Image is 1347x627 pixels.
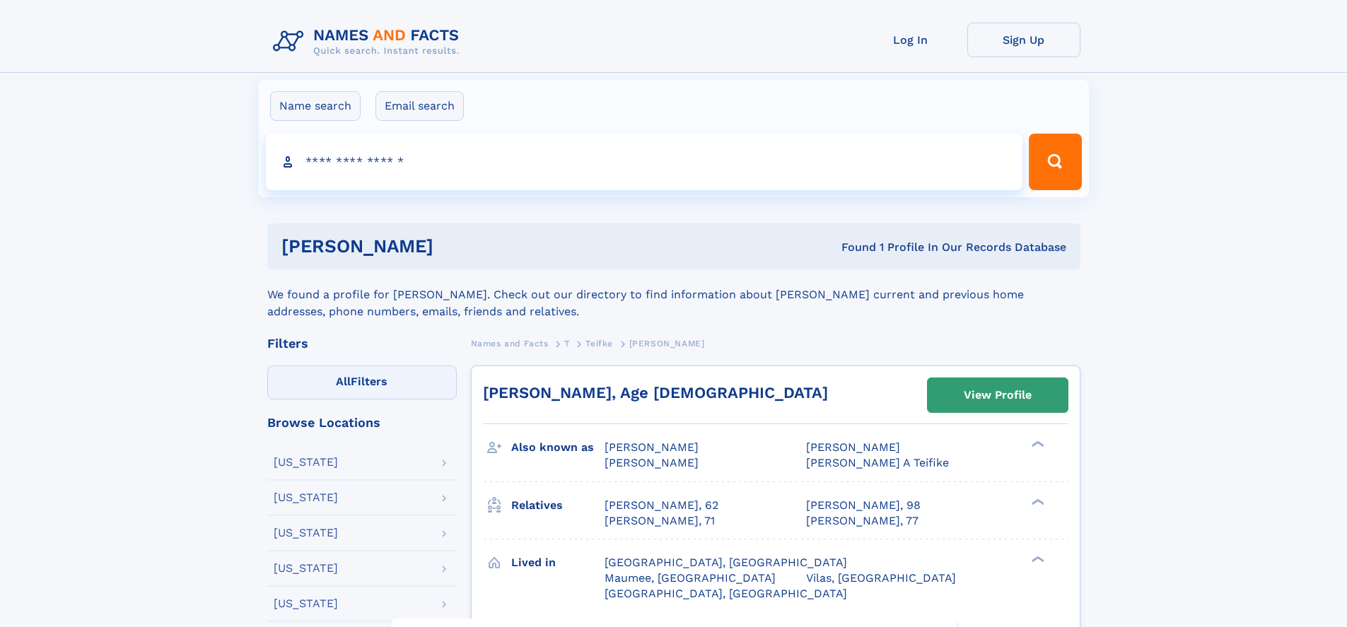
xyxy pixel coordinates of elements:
[281,238,638,255] h1: [PERSON_NAME]
[806,456,949,469] span: [PERSON_NAME] A Teifike
[605,498,718,513] a: [PERSON_NAME], 62
[605,456,699,469] span: [PERSON_NAME]
[605,513,715,529] a: [PERSON_NAME], 71
[267,337,457,350] div: Filters
[605,440,699,454] span: [PERSON_NAME]
[928,378,1068,412] a: View Profile
[267,269,1080,320] div: We found a profile for [PERSON_NAME]. Check out our directory to find information about [PERSON_N...
[266,134,1023,190] input: search input
[605,556,847,569] span: [GEOGRAPHIC_DATA], [GEOGRAPHIC_DATA]
[564,334,570,352] a: T
[854,23,967,57] a: Log In
[270,91,361,121] label: Name search
[274,457,338,468] div: [US_STATE]
[806,571,956,585] span: Vilas, [GEOGRAPHIC_DATA]
[967,23,1080,57] a: Sign Up
[629,339,705,348] span: [PERSON_NAME]
[1029,134,1081,190] button: Search Button
[511,435,605,459] h3: Also known as
[267,23,471,61] img: Logo Names and Facts
[564,339,570,348] span: T
[585,339,613,348] span: Teifke
[471,334,549,352] a: Names and Facts
[1028,440,1045,449] div: ❯
[806,440,900,454] span: [PERSON_NAME]
[267,416,457,429] div: Browse Locations
[375,91,464,121] label: Email search
[637,240,1066,255] div: Found 1 Profile In Our Records Database
[336,375,351,388] span: All
[585,334,613,352] a: Teifke
[274,492,338,503] div: [US_STATE]
[511,551,605,575] h3: Lived in
[274,598,338,609] div: [US_STATE]
[511,493,605,517] h3: Relatives
[483,384,828,402] a: [PERSON_NAME], Age [DEMOGRAPHIC_DATA]
[274,563,338,574] div: [US_STATE]
[605,587,847,600] span: [GEOGRAPHIC_DATA], [GEOGRAPHIC_DATA]
[267,365,457,399] label: Filters
[1028,497,1045,506] div: ❯
[1028,554,1045,563] div: ❯
[605,571,776,585] span: Maumee, [GEOGRAPHIC_DATA]
[806,513,919,529] a: [PERSON_NAME], 77
[274,527,338,539] div: [US_STATE]
[964,379,1032,411] div: View Profile
[806,498,921,513] a: [PERSON_NAME], 98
